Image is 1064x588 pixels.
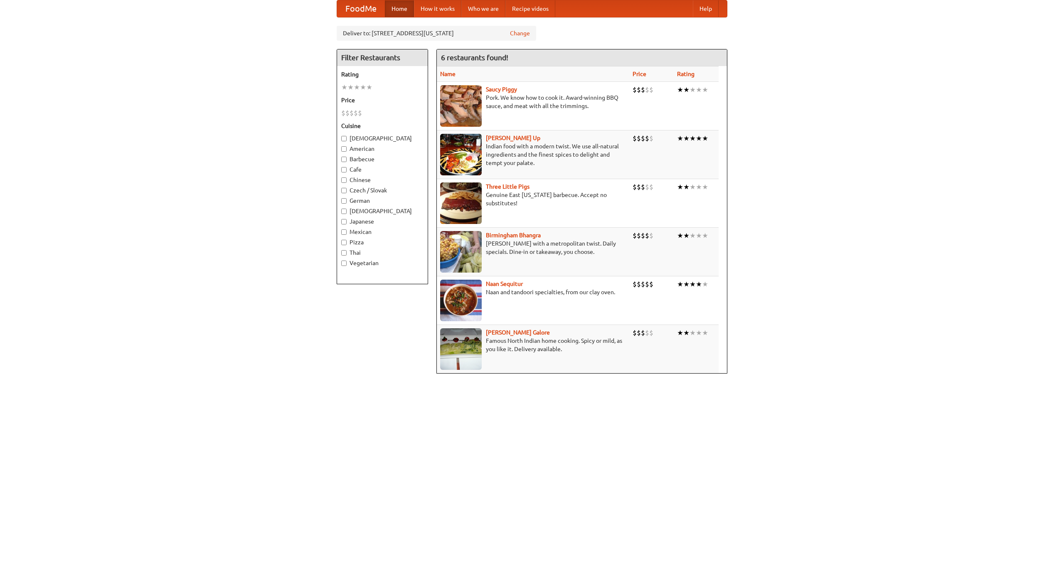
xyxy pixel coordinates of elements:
[645,85,649,94] li: $
[696,134,702,143] li: ★
[350,108,354,118] li: $
[354,108,358,118] li: $
[337,26,536,41] div: Deliver to: [STREET_ADDRESS][US_STATE]
[341,217,424,226] label: Japanese
[696,328,702,337] li: ★
[641,182,645,192] li: $
[690,182,696,192] li: ★
[440,134,482,175] img: curryup.jpg
[510,29,530,37] a: Change
[440,93,626,110] p: Pork. We know how to cook it. Award-winning BBQ sauce, and meat with all the trimmings.
[677,231,683,240] li: ★
[633,71,646,77] a: Price
[347,83,354,92] li: ★
[341,108,345,118] li: $
[486,86,517,93] a: Saucy Piggy
[690,231,696,240] li: ★
[440,191,626,207] p: Genuine East [US_STATE] barbecue. Accept no substitutes!
[341,136,347,141] input: [DEMOGRAPHIC_DATA]
[633,182,637,192] li: $
[486,232,541,239] a: Birmingham Bhangra
[690,328,696,337] li: ★
[637,231,641,240] li: $
[690,280,696,289] li: ★
[360,83,366,92] li: ★
[702,182,708,192] li: ★
[633,231,637,240] li: $
[486,135,540,141] a: [PERSON_NAME] Up
[641,328,645,337] li: $
[696,231,702,240] li: ★
[696,280,702,289] li: ★
[683,231,690,240] li: ★
[440,328,482,370] img: currygalore.jpg
[440,85,482,127] img: saucy.jpg
[341,259,424,267] label: Vegetarian
[677,85,683,94] li: ★
[345,108,350,118] li: $
[341,250,347,256] input: Thai
[641,280,645,289] li: $
[486,183,530,190] b: Three Little Pigs
[341,165,424,174] label: Cafe
[341,176,424,184] label: Chinese
[341,122,424,130] h5: Cuisine
[677,328,683,337] li: ★
[341,197,424,205] label: German
[677,134,683,143] li: ★
[649,231,653,240] li: $
[341,70,424,79] h5: Rating
[693,0,719,17] a: Help
[440,288,626,296] p: Naan and tandoori specialties, from our clay oven.
[649,328,653,337] li: $
[702,231,708,240] li: ★
[341,248,424,257] label: Thai
[649,182,653,192] li: $
[341,177,347,183] input: Chinese
[633,85,637,94] li: $
[641,231,645,240] li: $
[414,0,461,17] a: How it works
[702,85,708,94] li: ★
[645,134,649,143] li: $
[341,134,424,143] label: [DEMOGRAPHIC_DATA]
[683,280,690,289] li: ★
[633,328,637,337] li: $
[341,146,347,152] input: American
[341,238,424,246] label: Pizza
[341,186,424,194] label: Czech / Slovak
[354,83,360,92] li: ★
[641,85,645,94] li: $
[645,280,649,289] li: $
[649,85,653,94] li: $
[341,228,424,236] label: Mexican
[337,49,428,66] h4: Filter Restaurants
[645,182,649,192] li: $
[366,83,372,92] li: ★
[702,328,708,337] li: ★
[440,239,626,256] p: [PERSON_NAME] with a metropolitan twist. Daily specials. Dine-in or takeaway, you choose.
[461,0,505,17] a: Who we are
[677,280,683,289] li: ★
[341,240,347,245] input: Pizza
[683,134,690,143] li: ★
[633,134,637,143] li: $
[683,182,690,192] li: ★
[341,229,347,235] input: Mexican
[440,182,482,224] img: littlepigs.jpg
[683,328,690,337] li: ★
[440,142,626,167] p: Indian food with a modern twist. We use all-natural ingredients and the finest spices to delight ...
[341,145,424,153] label: American
[645,231,649,240] li: $
[486,329,550,336] a: [PERSON_NAME] Galore
[649,134,653,143] li: $
[440,71,456,77] a: Name
[341,188,347,193] input: Czech / Slovak
[696,182,702,192] li: ★
[645,328,649,337] li: $
[385,0,414,17] a: Home
[702,280,708,289] li: ★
